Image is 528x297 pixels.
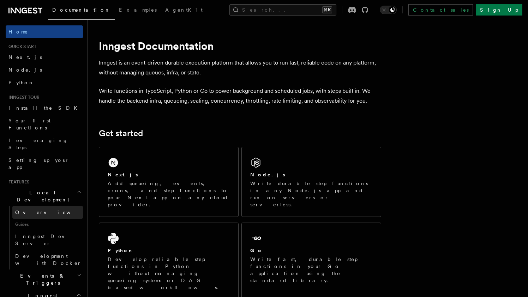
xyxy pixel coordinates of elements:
[108,171,138,178] h2: Next.js
[165,7,203,13] span: AgentKit
[6,44,36,49] span: Quick start
[119,7,157,13] span: Examples
[6,154,83,174] a: Setting up your app
[8,67,42,73] span: Node.js
[12,206,83,219] a: Overview
[99,128,143,138] a: Get started
[108,180,230,208] p: Add queueing, events, crons, and step functions to your Next app on any cloud provider.
[408,4,473,16] a: Contact sales
[99,40,381,52] h1: Inngest Documentation
[12,250,83,269] a: Development with Docker
[6,269,83,289] button: Events & Triggers
[99,147,239,217] a: Next.jsAdd queueing, events, crons, and step functions to your Next app on any cloud provider.
[476,4,522,16] a: Sign Up
[161,2,207,19] a: AgentKit
[6,76,83,89] a: Python
[6,25,83,38] a: Home
[6,186,83,206] button: Local Development
[6,272,77,286] span: Events & Triggers
[322,6,332,13] kbd: ⌘K
[6,114,83,134] a: Your first Functions
[6,102,83,114] a: Install the SDK
[6,179,29,185] span: Features
[99,58,381,78] p: Inngest is an event-driven durable execution platform that allows you to run fast, reliable code ...
[8,157,69,170] span: Setting up your app
[52,7,110,13] span: Documentation
[6,134,83,154] a: Leveraging Steps
[380,6,397,14] button: Toggle dark mode
[6,63,83,76] a: Node.js
[6,51,83,63] a: Next.js
[8,80,34,85] span: Python
[108,256,230,291] p: Develop reliable step functions in Python without managing queueing systems or DAG based workflows.
[6,95,40,100] span: Inngest tour
[99,86,381,106] p: Write functions in TypeScript, Python or Go to power background and scheduled jobs, with steps bu...
[250,247,263,254] h2: Go
[241,147,381,217] a: Node.jsWrite durable step functions in any Node.js app and run on servers or serverless.
[8,138,68,150] span: Leveraging Steps
[48,2,115,20] a: Documentation
[250,180,372,208] p: Write durable step functions in any Node.js app and run on servers or serverless.
[8,28,28,35] span: Home
[108,247,134,254] h2: Python
[6,189,77,203] span: Local Development
[12,230,83,250] a: Inngest Dev Server
[250,256,372,284] p: Write fast, durable step functions in your Go application using the standard library.
[229,4,336,16] button: Search...⌘K
[12,219,83,230] span: Guides
[15,234,76,246] span: Inngest Dev Server
[15,210,88,215] span: Overview
[6,206,83,269] div: Local Development
[115,2,161,19] a: Examples
[8,105,82,111] span: Install the SDK
[250,171,285,178] h2: Node.js
[15,253,82,266] span: Development with Docker
[8,118,50,131] span: Your first Functions
[8,54,42,60] span: Next.js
